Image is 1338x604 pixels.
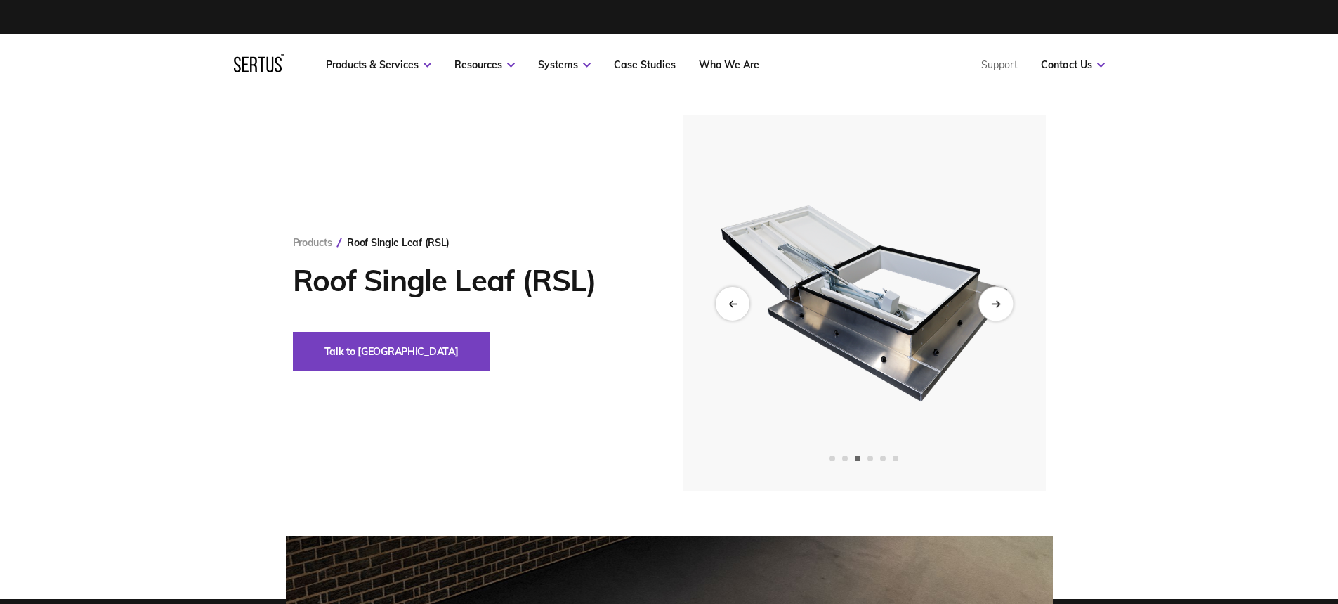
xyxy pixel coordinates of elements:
span: Go to slide 1 [829,456,835,461]
a: Products [293,236,332,249]
a: Products & Services [326,58,431,71]
a: Who We Are [699,58,759,71]
a: Systems [538,58,591,71]
iframe: Chat Widget [1085,441,1338,604]
a: Resources [454,58,515,71]
div: Previous slide [716,287,749,321]
button: Talk to [GEOGRAPHIC_DATA] [293,332,490,371]
span: Go to slide 4 [867,456,873,461]
span: Go to slide 2 [842,456,848,461]
h1: Roof Single Leaf (RSL) [293,263,641,298]
a: Case Studies [614,58,676,71]
a: Contact Us [1041,58,1105,71]
span: Go to slide 6 [893,456,898,461]
div: Next slide [978,286,1013,321]
a: Support [981,58,1018,71]
span: Go to slide 5 [880,456,886,461]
